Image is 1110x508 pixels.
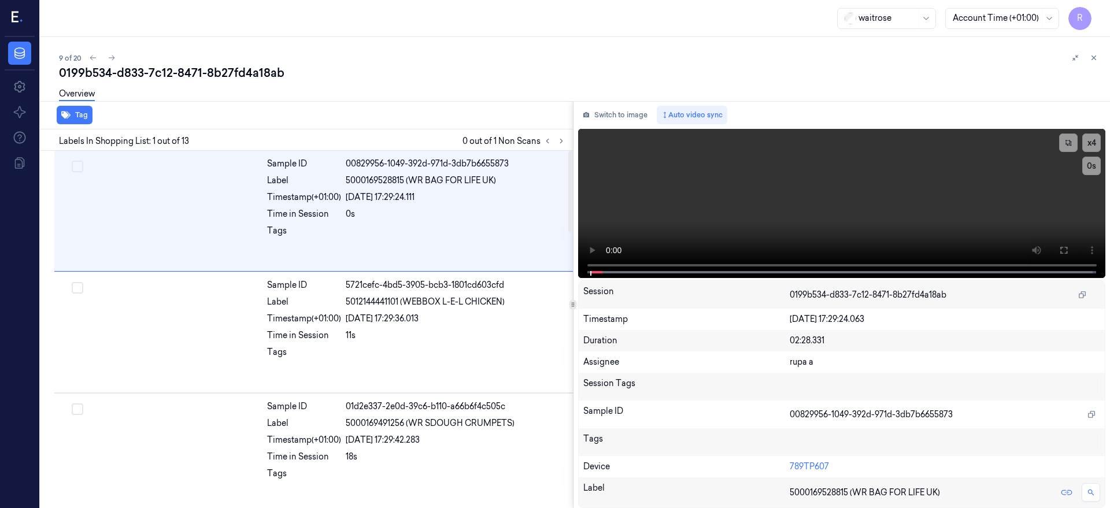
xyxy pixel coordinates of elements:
[790,335,1100,347] div: 02:28.331
[346,296,505,308] span: 5012144441101 (WEBBOX L-E-L CHICKEN)
[346,313,566,325] div: [DATE] 17:29:36.013
[267,191,341,203] div: Timestamp (+01:00)
[59,135,189,147] span: Labels In Shopping List: 1 out of 13
[267,346,341,365] div: Tags
[57,106,92,124] button: Tag
[583,405,790,424] div: Sample ID
[267,417,341,429] div: Label
[1082,134,1101,152] button: x4
[583,356,790,368] div: Assignee
[346,208,566,220] div: 0s
[583,285,790,304] div: Session
[346,401,566,413] div: 01d2e337-2e0d-39c6-b110-a66b6f4c505c
[346,279,566,291] div: 5721cefc-4bd5-3905-bcb3-1801cd603cfd
[59,53,82,63] span: 9 of 20
[1082,157,1101,175] button: 0s
[267,208,341,220] div: Time in Session
[72,403,83,415] button: Select row
[267,313,341,325] div: Timestamp (+01:00)
[267,279,341,291] div: Sample ID
[346,451,566,463] div: 18s
[59,65,1101,81] div: 0199b534-d833-7c12-8471-8b27fd4a18ab
[346,434,566,446] div: [DATE] 17:29:42.283
[72,161,83,172] button: Select row
[1068,7,1091,30] button: R
[583,461,790,473] div: Device
[267,434,341,446] div: Timestamp (+01:00)
[59,88,95,101] a: Overview
[790,487,940,499] span: 5000169528815 (WR BAG FOR LIFE UK)
[267,225,341,243] div: Tags
[583,377,790,396] div: Session Tags
[346,191,566,203] div: [DATE] 17:29:24.111
[790,313,1100,325] div: [DATE] 17:29:24.063
[583,335,790,347] div: Duration
[267,175,341,187] div: Label
[267,296,341,308] div: Label
[346,329,566,342] div: 11s
[346,158,566,170] div: 00829956-1049-392d-971d-3db7b6655873
[790,289,946,301] span: 0199b534-d833-7c12-8471-8b27fd4a18ab
[267,158,341,170] div: Sample ID
[583,433,790,451] div: Tags
[267,468,341,486] div: Tags
[578,106,652,124] button: Switch to image
[657,106,727,124] button: Auto video sync
[790,356,1100,368] div: rupa a
[790,461,1100,473] div: 789TP607
[583,313,790,325] div: Timestamp
[583,482,790,503] div: Label
[462,134,568,148] span: 0 out of 1 Non Scans
[267,451,341,463] div: Time in Session
[72,282,83,294] button: Select row
[267,401,341,413] div: Sample ID
[346,175,496,187] span: 5000169528815 (WR BAG FOR LIFE UK)
[267,329,341,342] div: Time in Session
[346,417,515,429] span: 5000169491256 (WR SDOUGH CRUMPETS)
[790,409,953,421] span: 00829956-1049-392d-971d-3db7b6655873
